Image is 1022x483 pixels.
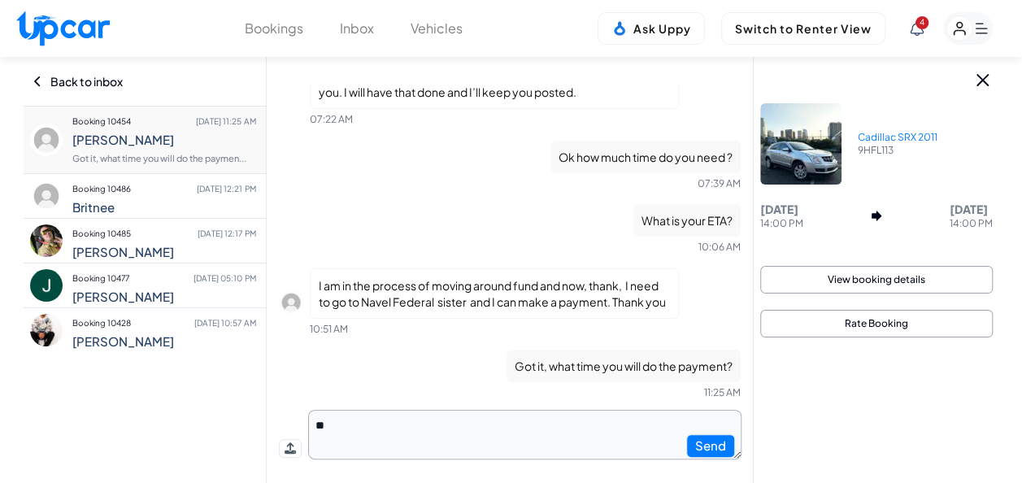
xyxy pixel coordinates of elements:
[915,16,928,29] span: You have new notifications
[686,434,735,458] button: Send
[310,113,353,125] span: 07:22 AM
[721,12,885,45] button: Switch to Renter View
[32,57,258,106] div: Back to inbox
[698,177,741,189] span: 07:39 AM
[550,141,741,173] p: Ok how much time do you need ?
[72,133,256,147] h4: [PERSON_NAME]
[72,147,256,170] p: Got it, what time you will do the paymen...
[72,110,256,133] p: Booking 10454
[16,11,110,46] img: Upcar Logo
[197,177,255,200] span: [DATE] 12:21 PM
[310,268,679,319] p: I am in the process of moving around fund and now, thank, I need to go to Navel Federal sister an...
[704,386,741,398] span: 11:25 AM
[30,180,63,212] img: profile
[858,144,937,157] p: 9HFL113
[858,131,937,144] p: Cadillac SRX 2011
[72,334,256,349] h4: [PERSON_NAME]
[910,21,924,36] div: View Notifications
[760,201,803,217] p: [DATE]
[30,124,63,156] img: profile
[72,245,256,259] h4: [PERSON_NAME]
[279,290,303,315] img: profile
[72,311,256,334] p: Booking 10428
[30,224,63,257] img: profile
[194,267,255,289] span: [DATE] 05:10 PM
[72,177,256,200] p: Booking 10486
[507,350,741,382] p: Got it, what time you will do the payment?
[30,314,63,346] img: profile
[760,266,993,294] button: View booking details
[411,19,463,38] button: Vehicles
[72,289,256,304] h4: [PERSON_NAME]
[698,241,741,253] span: 10:06 AM
[245,19,303,38] button: Bookings
[950,201,993,217] p: [DATE]
[196,110,255,133] span: [DATE] 11:25 AM
[72,222,256,245] p: Booking 10485
[194,311,255,334] span: [DATE] 10:57 AM
[598,12,705,45] button: Ask Uppy
[72,267,256,289] p: Booking 10477
[760,103,842,185] img: Car Image
[30,269,63,302] img: profile
[633,204,741,237] p: What is your ETA?
[198,222,255,245] span: [DATE] 12:17 PM
[611,20,628,37] img: Uppy
[760,310,993,337] button: Rate Booking
[72,200,256,215] h4: Britnee
[340,19,374,38] button: Inbox
[760,217,803,230] p: 14:00 PM
[310,323,348,335] span: 10:51 AM
[950,217,993,230] p: 14:00 PM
